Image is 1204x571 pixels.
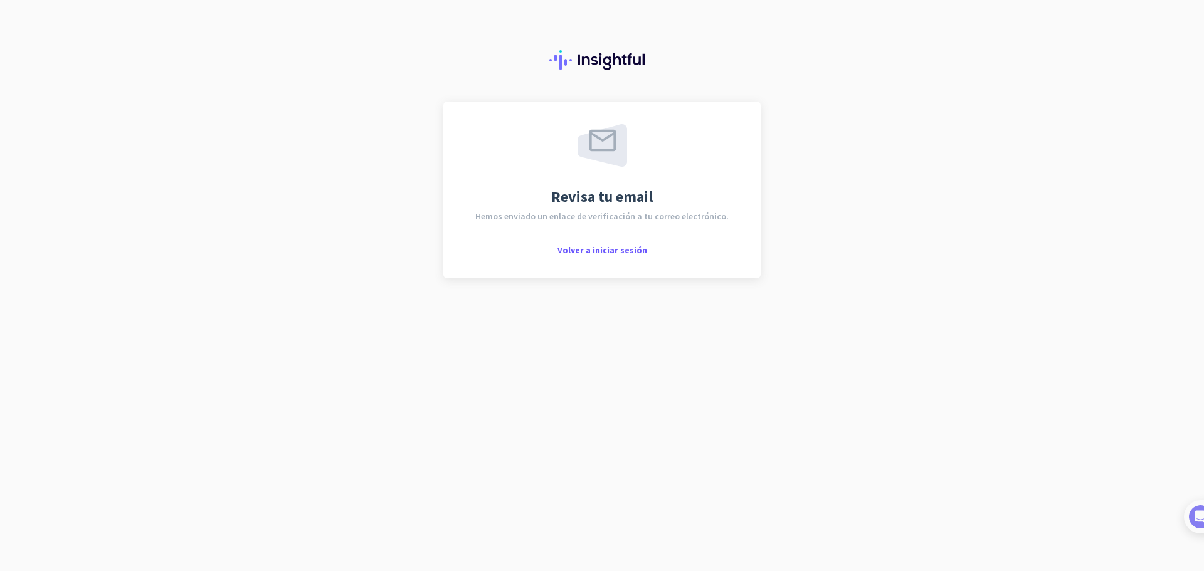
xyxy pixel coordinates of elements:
[549,50,655,70] img: Insightful
[551,189,653,204] span: Revisa tu email
[578,124,627,167] img: email-sent
[557,244,647,256] span: Volver a iniciar sesión
[475,212,729,221] span: Hemos enviado un enlace de verificación a tu correo electrónico.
